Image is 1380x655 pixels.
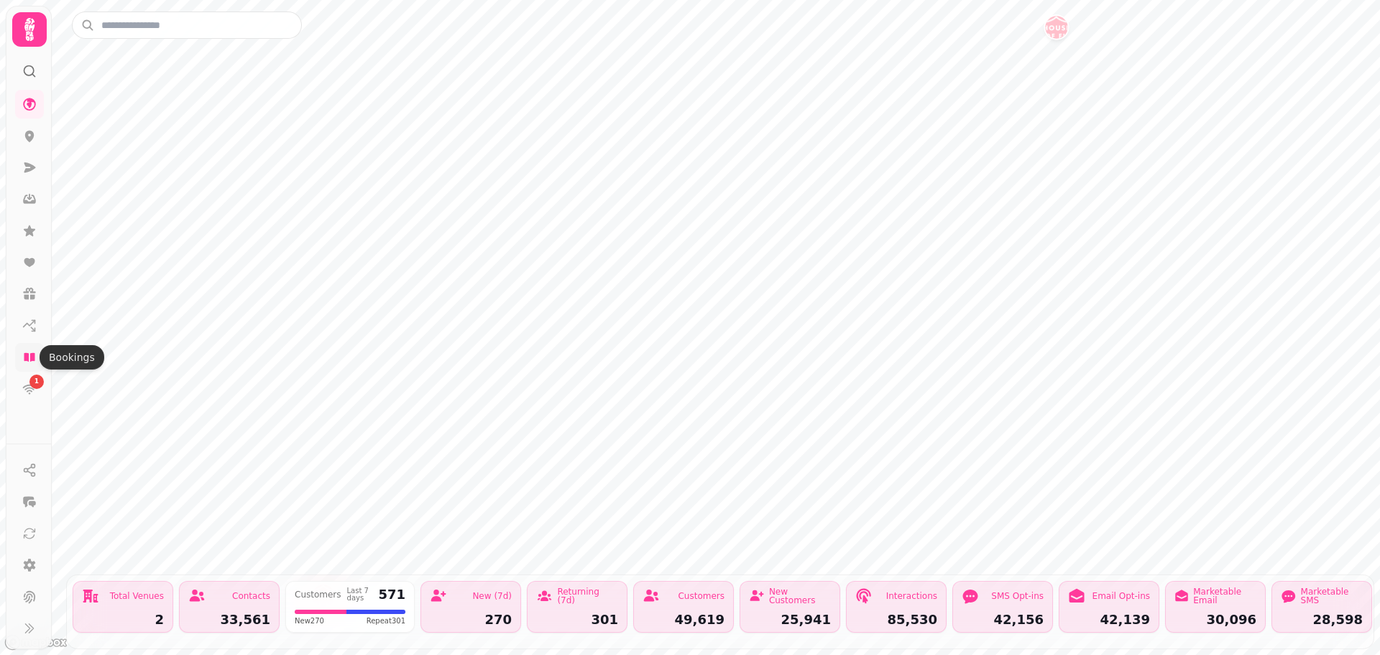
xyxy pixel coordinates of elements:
div: 33,561 [188,613,270,626]
div: 571 [378,588,405,601]
span: 1 [34,377,39,387]
div: 42,156 [962,613,1044,626]
a: 1 [15,375,44,403]
div: Bookings [40,345,104,370]
span: Repeat 301 [367,615,405,626]
div: Interactions [886,592,937,600]
div: 28,598 [1281,613,1363,626]
div: 85,530 [855,613,937,626]
div: Marketable SMS [1301,587,1363,605]
div: 42,139 [1068,613,1150,626]
div: 49,619 [643,613,724,626]
div: SMS Opt-ins [991,592,1044,600]
div: 2 [82,613,164,626]
div: New Customers [769,587,831,605]
div: Returning (7d) [557,587,618,605]
div: New (7d) [472,592,512,600]
div: Marketable Email [1193,587,1256,605]
div: Last 7 days [347,587,373,602]
div: 30,096 [1174,613,1256,626]
div: Email Opt-ins [1092,592,1150,600]
span: New 270 [295,615,324,626]
div: Contacts [232,592,270,600]
div: Total Venues [110,592,164,600]
a: Mapbox logo [4,634,68,651]
div: 270 [430,613,512,626]
div: Customers [295,590,341,599]
div: Customers [678,592,724,600]
div: 25,941 [749,613,831,626]
div: 301 [536,613,618,626]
